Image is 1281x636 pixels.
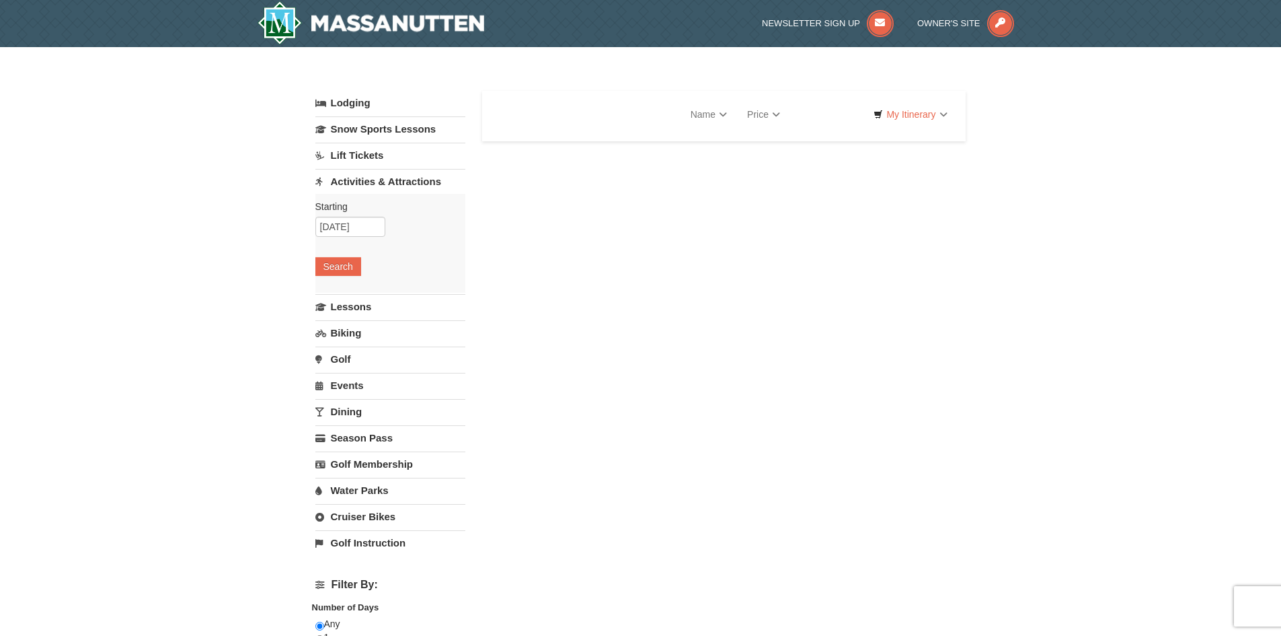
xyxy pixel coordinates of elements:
a: Cruiser Bikes [315,504,465,529]
a: Lift Tickets [315,143,465,168]
h4: Filter By: [315,579,465,591]
a: Activities & Attractions [315,169,465,194]
a: Lessons [315,294,465,319]
strong: Number of Days [312,602,379,612]
a: Snow Sports Lessons [315,116,465,141]
a: Events [315,373,465,398]
label: Starting [315,200,455,213]
a: Newsletter Sign Up [762,18,894,28]
span: Owner's Site [917,18,980,28]
a: Dining [315,399,465,424]
a: Golf [315,347,465,372]
a: Water Parks [315,478,465,503]
a: Massanutten Resort [258,1,485,44]
a: Name [681,101,737,128]
a: My Itinerary [865,104,956,125]
a: Lodging [315,91,465,115]
a: Biking [315,320,465,345]
button: Search [315,257,361,276]
a: Season Pass [315,425,465,450]
a: Owner's Site [917,18,1014,28]
a: Price [737,101,790,128]
a: Golf Membership [315,452,465,476]
img: Massanutten Resort Logo [258,1,485,44]
a: Golf Instruction [315,530,465,555]
span: Newsletter Sign Up [762,18,860,28]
